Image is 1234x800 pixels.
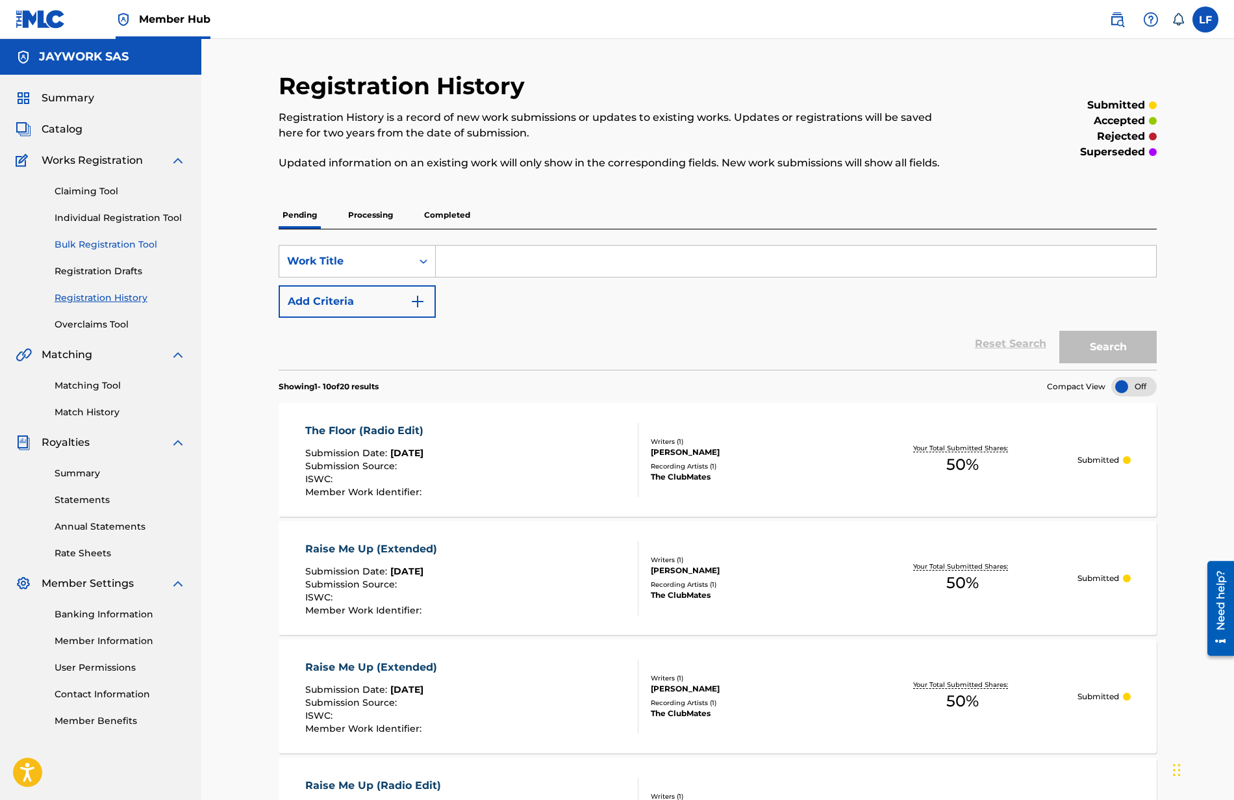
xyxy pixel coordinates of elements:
span: Submission Date : [305,447,390,459]
a: Rate Sheets [55,547,186,560]
span: Submission Source : [305,578,400,590]
iframe: Resource Center [1198,556,1234,660]
p: Submitted [1077,691,1119,703]
img: 9d2ae6d4665cec9f34b9.svg [410,294,425,309]
a: Match History [55,406,186,419]
a: Overclaims Tool [55,318,186,331]
p: Your Total Submitted Shares: [913,680,1011,690]
span: Member Work Identifier : [305,486,425,498]
img: Member Settings [16,576,31,591]
img: Accounts [16,49,31,65]
span: Member Work Identifier : [305,604,425,616]
span: 50 % [946,690,979,713]
a: Summary [55,467,186,480]
div: Recording Artists ( 1 ) [651,461,847,471]
span: [DATE] [390,565,423,577]
p: accepted [1094,113,1145,129]
img: Matching [16,347,32,363]
a: Matching Tool [55,379,186,393]
a: Raise Me Up (Extended)Submission Date:[DATE]Submission Source:ISWC:Member Work Identifier:Writers... [279,639,1157,753]
div: Notifications [1172,13,1185,26]
p: Submitted [1077,573,1119,584]
div: Writers ( 1 ) [651,555,847,565]
h2: Registration History [279,71,531,101]
div: Widget chat [1169,738,1234,800]
span: Summary [42,90,94,106]
p: rejected [1097,129,1145,144]
p: Updated information on an existing work will only show in the corresponding fields. New work subm... [279,155,955,171]
div: The ClubMates [651,471,847,483]
p: Pending [279,201,321,229]
p: Showing 1 - 10 of 20 results [279,381,379,393]
p: submitted [1087,97,1145,113]
p: Processing [344,201,397,229]
a: CatalogCatalog [16,122,82,137]
span: Catalog [42,122,82,137]
a: User Permissions [55,661,186,675]
span: Submission Source : [305,697,400,708]
p: Your Total Submitted Shares: [913,561,1011,571]
img: help [1143,12,1159,27]
img: expand [170,435,186,450]
img: expand [170,347,186,363]
a: Registration History [55,291,186,305]
a: Bulk Registration Tool [55,238,186,252]
a: Annual Statements [55,520,186,534]
a: Contact Information [55,688,186,701]
form: Search Form [279,245,1157,370]
span: Works Registration [42,153,143,168]
span: Submission Date : [305,684,390,695]
a: Member Information [55,634,186,648]
h5: JAYWORK SAS [39,49,129,64]
div: Recording Artists ( 1 ) [651,580,847,589]
div: The ClubMates [651,708,847,719]
img: Royalties [16,435,31,450]
img: Catalog [16,122,31,137]
p: Registration History is a record of new work submissions or updates to existing works. Updates or... [279,110,955,141]
a: SummarySummary [16,90,94,106]
span: Matching [42,347,92,363]
div: The ClubMates [651,589,847,601]
img: expand [170,576,186,591]
div: [PERSON_NAME] [651,683,847,695]
div: Writers ( 1 ) [651,673,847,683]
a: The Floor (Radio Edit)Submission Date:[DATE]Submission Source:ISWC:Member Work Identifier:Writers... [279,403,1157,517]
img: Top Rightsholder [116,12,131,27]
span: Submission Source : [305,460,400,472]
span: ISWC : [305,710,336,721]
span: [DATE] [390,684,423,695]
a: Individual Registration Tool [55,211,186,225]
span: ISWC : [305,591,336,603]
a: Banking Information [55,608,186,621]
a: Member Benefits [55,714,186,728]
p: superseded [1080,144,1145,160]
div: Raise Me Up (Radio Edit) [305,778,447,794]
span: Member Work Identifier : [305,723,425,734]
a: Registration Drafts [55,265,186,278]
p: Your Total Submitted Shares: [913,443,1011,453]
div: Recording Artists ( 1 ) [651,698,847,708]
p: Completed [420,201,474,229]
div: Raise Me Up (Extended) [305,660,444,675]
div: Help [1138,6,1164,32]
span: [DATE] [390,447,423,459]
div: Writers ( 1 ) [651,437,847,446]
img: Works Registration [16,153,32,168]
span: ISWC : [305,473,336,485]
span: Royalties [42,435,90,450]
div: [PERSON_NAME] [651,565,847,576]
span: Submission Date : [305,565,390,577]
img: Summary [16,90,31,106]
img: search [1109,12,1125,27]
span: 50 % [946,571,979,595]
div: Raise Me Up (Extended) [305,541,444,557]
div: User Menu [1192,6,1218,32]
span: Member Settings [42,576,134,591]
div: Trascina [1173,751,1181,790]
div: Work Title [287,253,404,269]
span: Member Hub [139,12,210,27]
img: MLC Logo [16,10,66,29]
a: Claiming Tool [55,185,186,198]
